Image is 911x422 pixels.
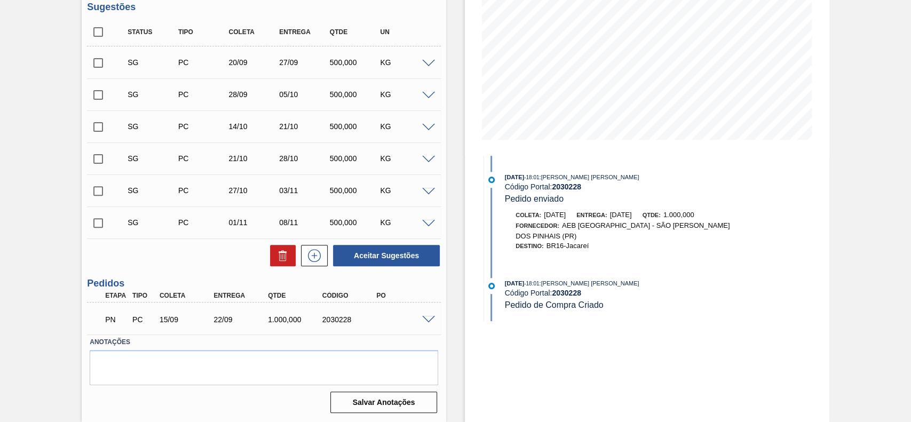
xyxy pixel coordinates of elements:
[176,186,231,195] div: Pedido de Compra
[125,28,180,36] div: Status
[130,315,157,324] div: Pedido de Compra
[125,122,180,131] div: Sugestão Criada
[327,122,383,131] div: 500,000
[176,154,231,163] div: Pedido de Compra
[552,182,581,191] strong: 2030228
[330,392,437,413] button: Salvar Anotações
[265,315,326,324] div: 1.000,000
[642,212,660,218] span: Qtde:
[176,122,231,131] div: Pedido de Compra
[327,186,383,195] div: 500,000
[226,28,281,36] div: Coleta
[320,292,380,299] div: Código
[276,58,332,67] div: 27/09/2025
[125,58,180,67] div: Sugestão Criada
[539,174,639,180] span: : [PERSON_NAME] [PERSON_NAME]
[176,28,231,36] div: Tipo
[377,58,433,67] div: KG
[327,218,383,227] div: 500,000
[276,186,332,195] div: 03/11/2025
[226,186,281,195] div: 27/10/2025
[320,315,380,324] div: 2030228
[87,2,441,13] h3: Sugestões
[377,154,433,163] div: KG
[505,174,524,180] span: [DATE]
[505,194,564,203] span: Pedido enviado
[516,222,559,229] span: Fornecedor:
[488,283,495,289] img: atual
[157,315,217,324] div: 15/09/2025
[377,122,433,131] div: KG
[276,90,332,99] div: 05/10/2025
[176,90,231,99] div: Pedido de Compra
[226,58,281,67] div: 20/09/2025
[226,90,281,99] div: 28/09/2025
[663,211,694,219] span: 1.000,000
[524,174,539,180] span: - 18:01
[157,292,217,299] div: Coleta
[516,243,544,249] span: Destino:
[276,28,332,36] div: Entrega
[576,212,607,218] span: Entrega:
[546,242,589,250] span: BR16-Jacareí
[276,154,332,163] div: 28/10/2025
[539,280,639,286] span: : [PERSON_NAME] [PERSON_NAME]
[265,292,326,299] div: Qtde
[327,90,383,99] div: 500,000
[226,154,281,163] div: 21/10/2025
[176,218,231,227] div: Pedido de Compra
[505,182,758,191] div: Código Portal:
[552,289,581,297] strong: 2030228
[105,315,128,324] p: PN
[125,90,180,99] div: Sugestão Criada
[296,245,328,266] div: Nova sugestão
[609,211,631,219] span: [DATE]
[125,154,180,163] div: Sugestão Criada
[130,292,157,299] div: Tipo
[488,177,495,183] img: atual
[226,218,281,227] div: 01/11/2025
[176,58,231,67] div: Pedido de Compra
[333,245,440,266] button: Aceitar Sugestões
[516,212,541,218] span: Coleta:
[102,292,130,299] div: Etapa
[544,211,566,219] span: [DATE]
[524,281,539,286] span: - 18:01
[377,218,433,227] div: KG
[327,58,383,67] div: 500,000
[327,28,383,36] div: Qtde
[516,221,730,240] span: AEB [GEOGRAPHIC_DATA] - SÃO [PERSON_NAME] DOS PINHAIS (PR)
[327,154,383,163] div: 500,000
[328,244,441,267] div: Aceitar Sugestões
[211,292,271,299] div: Entrega
[505,289,758,297] div: Código Portal:
[87,278,441,289] h3: Pedidos
[505,300,604,309] span: Pedido de Compra Criado
[377,28,433,36] div: UN
[102,308,130,331] div: Pedido em Negociação
[377,186,433,195] div: KG
[276,122,332,131] div: 21/10/2025
[374,292,434,299] div: PO
[265,245,296,266] div: Excluir Sugestões
[90,335,438,350] label: Anotações
[211,315,271,324] div: 22/09/2025
[276,218,332,227] div: 08/11/2025
[125,186,180,195] div: Sugestão Criada
[377,90,433,99] div: KG
[226,122,281,131] div: 14/10/2025
[505,280,524,286] span: [DATE]
[125,218,180,227] div: Sugestão Criada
